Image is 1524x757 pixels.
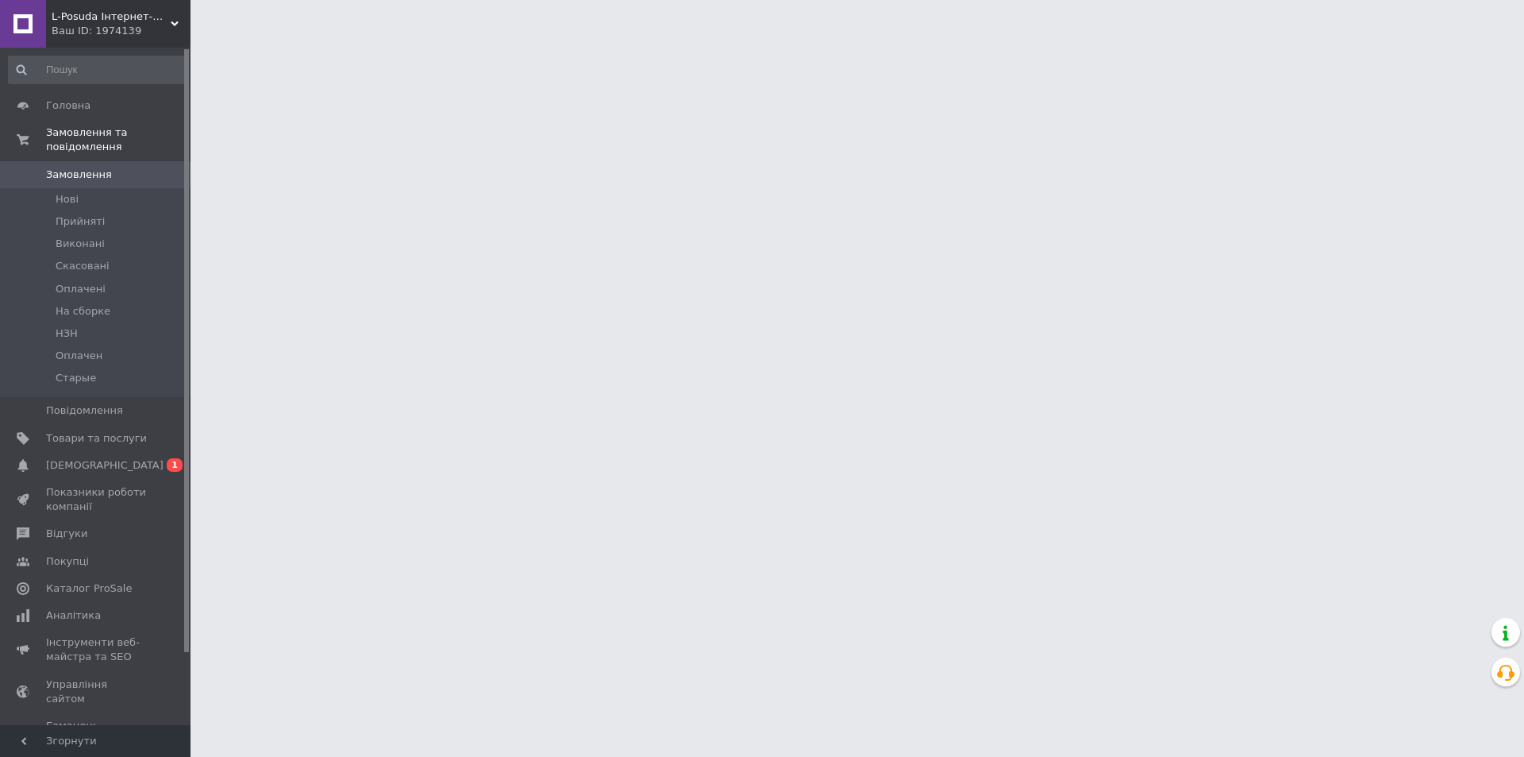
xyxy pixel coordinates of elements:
[167,458,183,472] span: 1
[46,527,87,541] span: Відгуки
[46,678,147,706] span: Управління сайтом
[56,282,106,296] span: Оплачені
[46,719,147,747] span: Гаманець компанії
[56,259,110,273] span: Скасовані
[46,581,132,596] span: Каталог ProSale
[46,485,147,514] span: Показники роботи компанії
[56,214,105,229] span: Прийняті
[46,608,101,623] span: Аналітика
[56,192,79,207] span: Нові
[56,237,105,251] span: Виконані
[46,635,147,664] span: Інструменти веб-майстра та SEO
[46,554,89,569] span: Покупці
[56,349,102,363] span: Оплачен
[56,304,110,319] span: На сборке
[46,404,123,418] span: Повідомлення
[52,10,171,24] span: L-Posuda Інтернет-магазин посуду та декору
[46,431,147,446] span: Товари та послуги
[46,458,164,473] span: [DEMOGRAPHIC_DATA]
[46,126,190,154] span: Замовлення та повідомлення
[56,371,96,385] span: Старые
[46,168,112,182] span: Замовлення
[52,24,190,38] div: Ваш ID: 1974139
[46,98,90,113] span: Головна
[56,326,78,341] span: НЗН
[8,56,187,84] input: Пошук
